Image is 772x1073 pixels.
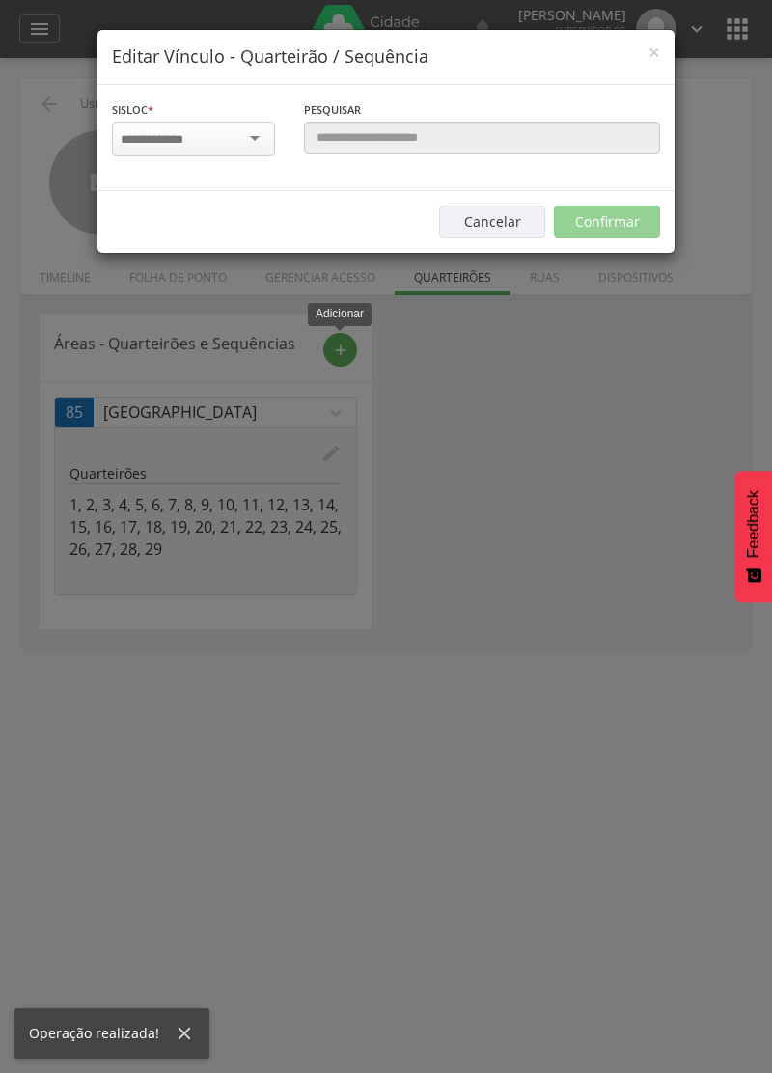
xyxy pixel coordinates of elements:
div: Adicionar [308,303,372,325]
span: Pesquisar [304,102,361,117]
span: Feedback [745,490,762,558]
div: Operação realizada! [29,1024,174,1043]
span: Sisloc [112,102,148,117]
span: × [648,39,660,66]
h4: Editar Vínculo - Quarteirão / Sequência [112,44,660,69]
button: Confirmar [554,206,660,238]
button: Feedback - Mostrar pesquisa [735,471,772,602]
button: Close [648,42,660,63]
button: Cancelar [439,206,545,238]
